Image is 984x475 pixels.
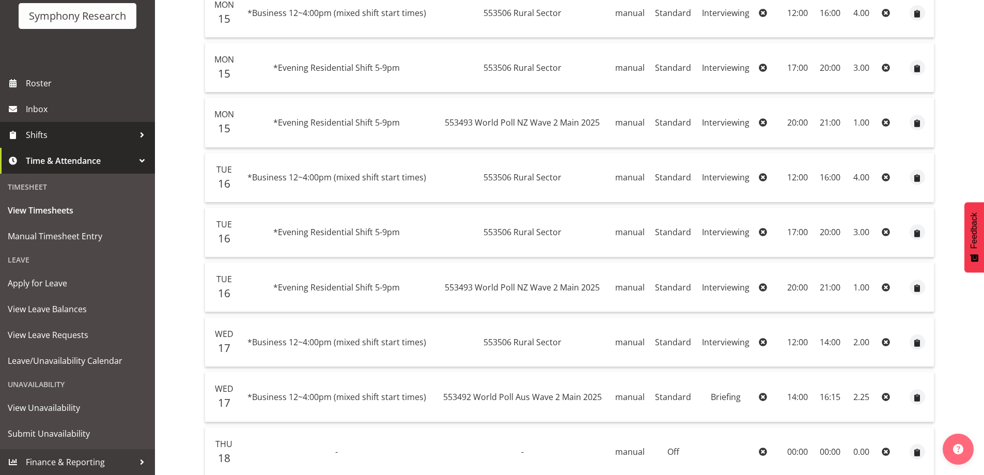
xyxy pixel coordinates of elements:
span: View Unavailability [8,400,147,416]
span: Wed [215,328,233,340]
span: - [335,446,338,457]
div: Timesheet [3,176,152,197]
td: Standard [650,43,696,93]
a: Leave/Unavailability Calendar [3,348,152,374]
span: 16 [218,231,230,246]
td: 3.00 [845,208,878,257]
span: *Business 12~4:00pm (mixed shift start times) [247,336,426,348]
span: *Business 12~4:00pm (mixed shift start times) [247,391,426,403]
td: 20:00 [780,263,815,312]
span: Mon [214,109,234,120]
td: 21:00 [815,98,846,147]
a: View Timesheets [3,197,152,223]
span: 553493 World Poll NZ Wave 2 Main 2025 [445,282,600,293]
span: manual [615,62,645,73]
span: manual [615,226,645,238]
span: 553506 Rural Sector [483,336,561,348]
span: Inbox [26,101,150,117]
a: View Unavailability [3,395,152,421]
button: Feedback - Show survey [964,202,984,272]
td: 2.25 [845,372,878,422]
span: 17 [218,395,230,410]
td: 3.00 [845,43,878,93]
div: Unavailability [3,374,152,395]
span: View Timesheets [8,203,147,218]
span: 553493 World Poll NZ Wave 2 Main 2025 [445,117,600,128]
span: View Leave Requests [8,327,147,343]
td: 20:00 [815,208,846,257]
span: Interviewing [702,226,749,238]
td: 20:00 [815,43,846,93]
span: 17 [218,341,230,355]
span: Tue [216,219,232,230]
td: 16:00 [815,153,846,203]
td: 4.00 [845,153,878,203]
td: Standard [650,372,696,422]
td: 1.00 [845,263,878,312]
span: Interviewing [702,336,749,348]
span: 553506 Rural Sector [483,172,561,183]
span: Manual Timesheet Entry [8,228,147,244]
td: 14:00 [780,372,815,422]
img: help-xxl-2.png [953,444,963,454]
td: 1.00 [845,98,878,147]
span: Apply for Leave [8,275,147,291]
span: 553506 Rural Sector [483,62,561,73]
span: Roster [26,75,150,91]
span: manual [615,446,645,457]
a: Apply for Leave [3,270,152,296]
span: manual [615,336,645,348]
span: Tue [216,164,232,175]
td: 2.00 [845,317,878,367]
td: 12:00 [780,153,815,203]
span: Finance & Reporting [26,454,134,470]
span: Interviewing [702,62,749,73]
span: 18 [218,451,230,465]
span: Feedback [970,212,979,249]
span: *Business 12~4:00pm (mixed shift start times) [247,7,426,19]
span: 15 [218,11,230,26]
span: Wed [215,383,233,394]
span: 15 [218,66,230,81]
span: 553506 Rural Sector [483,7,561,19]
a: View Leave Requests [3,322,152,348]
td: 14:00 [815,317,846,367]
a: View Leave Balances [3,296,152,322]
span: manual [615,7,645,19]
a: Submit Unavailability [3,421,152,447]
span: Briefing [711,391,741,403]
span: 553506 Rural Sector [483,226,561,238]
span: Mon [214,54,234,65]
span: Interviewing [702,7,749,19]
span: Interviewing [702,282,749,293]
div: Symphony Research [29,8,126,24]
span: Tue [216,273,232,285]
span: manual [615,391,645,403]
td: Standard [650,263,696,312]
span: 15 [218,121,230,135]
span: manual [615,282,645,293]
td: Standard [650,317,696,367]
span: *Evening Residential Shift 5-9pm [273,117,400,128]
span: manual [615,117,645,128]
span: View Leave Balances [8,301,147,317]
td: 12:00 [780,317,815,367]
a: Manual Timesheet Entry [3,223,152,249]
td: 16:15 [815,372,846,422]
td: Standard [650,208,696,257]
span: Interviewing [702,172,749,183]
span: *Evening Residential Shift 5-9pm [273,282,400,293]
td: 17:00 [780,208,815,257]
span: *Evening Residential Shift 5-9pm [273,226,400,238]
span: manual [615,172,645,183]
span: 16 [218,286,230,300]
span: Interviewing [702,117,749,128]
span: *Evening Residential Shift 5-9pm [273,62,400,73]
td: 17:00 [780,43,815,93]
span: *Business 12~4:00pm (mixed shift start times) [247,172,426,183]
td: Standard [650,98,696,147]
span: Shifts [26,127,134,143]
td: 21:00 [815,263,846,312]
span: 16 [218,176,230,191]
span: - [521,446,524,457]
